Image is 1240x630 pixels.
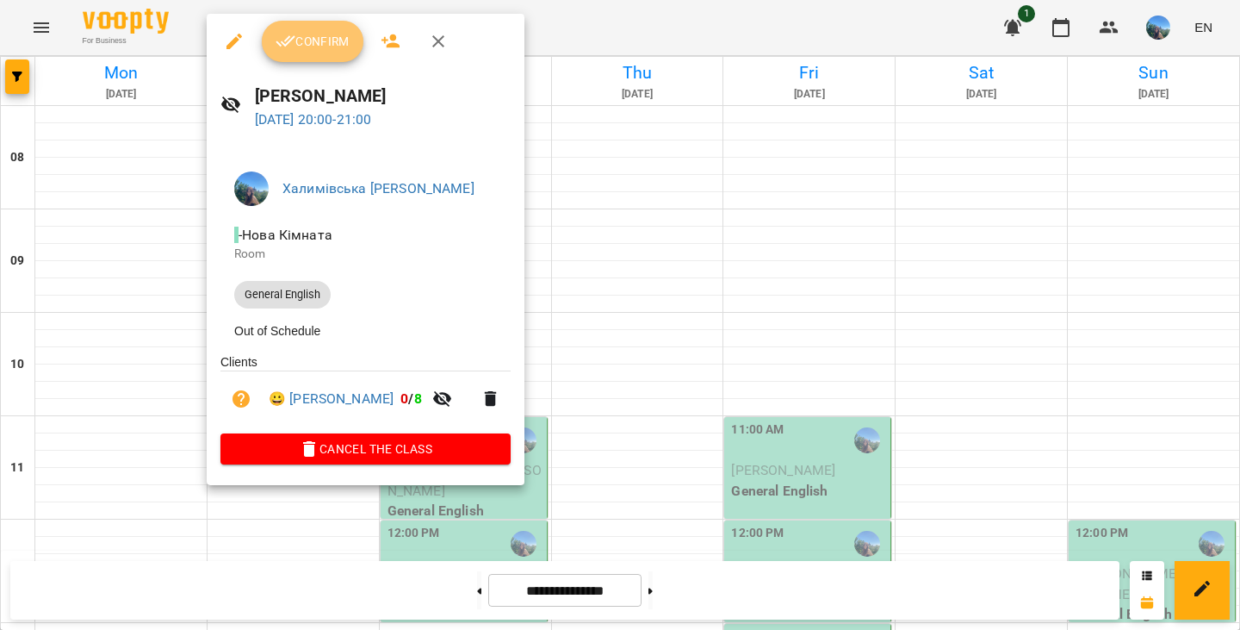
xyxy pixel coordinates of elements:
button: Unpaid. Bill the attendance? [220,378,262,420]
button: Confirm [262,21,363,62]
button: Cancel the class [220,434,511,465]
a: Халимівська [PERSON_NAME] [282,180,474,196]
img: a7d4f18d439b15bc62280586adbb99de.jpg [234,172,269,206]
a: [DATE] 20:00-21:00 [255,111,372,128]
ul: Clients [220,353,511,434]
b: / [400,390,421,407]
li: Out of Schedule [220,315,511,346]
span: Cancel the class [234,439,497,459]
span: - Нова Кімната [234,227,336,243]
span: 0 [400,390,408,407]
span: 8 [414,390,422,407]
h6: [PERSON_NAME] [255,83,512,109]
p: Room [234,246,497,263]
span: Confirm [276,31,350,52]
a: 😀 [PERSON_NAME] [269,389,394,409]
span: General English [234,287,331,303]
